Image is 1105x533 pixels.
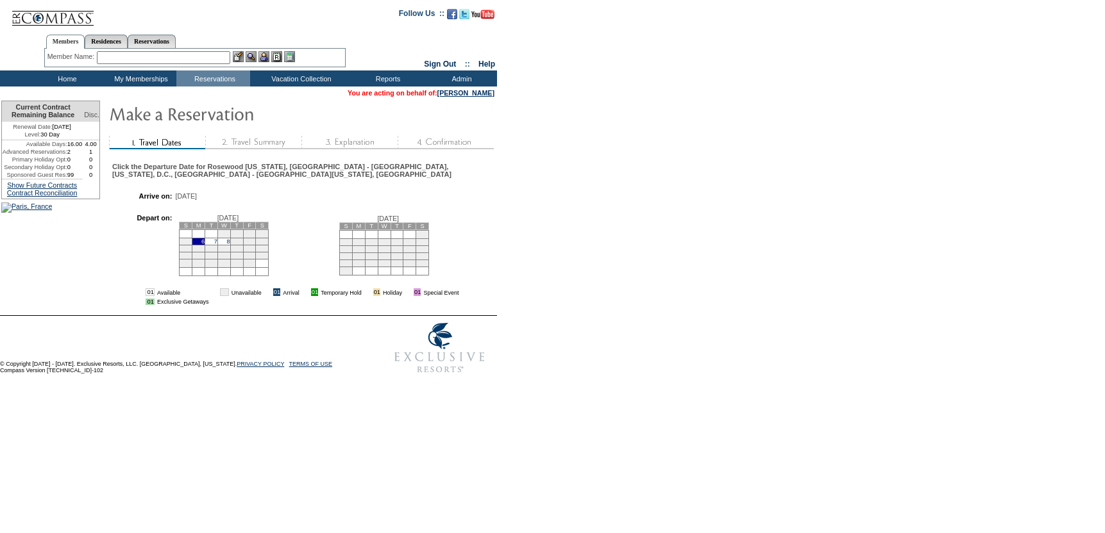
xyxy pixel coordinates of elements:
td: 27 [192,259,205,267]
td: Temporary Hold [321,288,362,296]
img: Become our fan on Facebook [447,9,457,19]
td: 20 [391,252,403,259]
a: Show Future Contracts [7,181,77,189]
td: Sponsored Guest Res: [2,171,67,179]
td: 01 [220,288,228,296]
div: Member Name: [47,51,97,62]
td: Arrival [283,288,299,296]
td: W [378,222,391,229]
td: 01 [146,288,154,296]
td: 11 [365,245,378,252]
td: 5 [378,238,391,245]
img: Follow us on Twitter [459,9,469,19]
td: 28 [403,259,416,266]
span: [DATE] [175,192,197,200]
td: 8 [416,238,429,245]
td: Available Days: [2,140,67,148]
a: 8 [227,238,230,245]
td: 10 [243,238,256,245]
td: 15 [217,245,230,252]
img: i.gif [405,289,411,295]
span: Disc. [84,111,99,119]
td: Exclusive Getaways [157,299,209,305]
a: Help [478,60,495,69]
td: Unavailable [232,288,262,296]
img: i.gif [211,289,217,295]
td: F [243,222,256,229]
td: 0 [82,171,99,179]
a: Contract Reconciliation [7,189,78,197]
img: Reservations [271,51,282,62]
img: step3_state1.gif [301,136,398,149]
img: step2_state1.gif [205,136,301,149]
td: T [391,222,403,229]
img: View [246,51,257,62]
td: 14 [205,245,218,252]
img: step1_state2.gif [109,136,205,149]
td: 0 [82,156,99,163]
td: Vacation Collection [250,70,350,86]
td: Reports [350,70,423,86]
td: 23 [230,252,243,259]
td: 0 [82,163,99,171]
td: Available [157,288,209,296]
img: Exclusive Resorts [382,316,497,380]
td: 20 [192,252,205,259]
td: 2 [67,148,83,156]
td: 13 [391,245,403,252]
td: 01 [146,299,154,305]
a: Members [46,35,85,49]
td: 0 [67,156,83,163]
td: 01 [414,288,421,296]
span: :: [465,60,470,69]
td: 12 [378,245,391,252]
td: 25 [256,252,269,259]
td: Primary Holiday Opt: [2,156,67,163]
img: Paris, France [1,202,52,213]
span: Level: [24,131,40,138]
a: Subscribe to our YouTube Channel [471,13,494,20]
a: Residences [85,35,128,48]
td: 29 [217,259,230,267]
a: Become our fan on Facebook [447,13,457,20]
td: 14 [403,245,416,252]
td: S [180,222,192,229]
td: 17 [243,245,256,252]
a: 7 [214,238,217,245]
a: [PERSON_NAME] [437,89,494,97]
td: 19 [378,252,391,259]
img: step4_state1.gif [398,136,494,149]
td: 30 Day [2,131,82,140]
td: Current Contract Remaining Balance [2,101,82,122]
td: 24 [353,259,366,266]
td: Home [29,70,103,86]
td: [DATE] [2,122,82,131]
td: Advanced Reservations: [2,148,67,156]
td: 0 [67,163,83,171]
td: 17 [353,252,366,259]
a: PRIVACY POLICY [237,361,284,367]
td: 4 [256,229,269,238]
td: 7 [403,238,416,245]
td: 01 [373,288,380,296]
img: b_calculator.gif [284,51,295,62]
td: Holiday [383,288,402,296]
td: S [416,222,429,229]
td: 31 [243,259,256,267]
td: 1 [217,229,230,238]
td: 19 [180,252,192,259]
div: Click the Departure Date for Rosewood [US_STATE], [GEOGRAPHIC_DATA] - [GEOGRAPHIC_DATA], [US_STAT... [112,163,493,178]
td: 4 [365,238,378,245]
td: Arrive on: [119,192,172,200]
td: M [192,222,205,229]
td: T [365,222,378,229]
td: 6 [391,238,403,245]
td: 16 [230,245,243,252]
td: 01 [273,288,280,296]
td: 9 [340,245,353,252]
td: 16 [340,252,353,259]
td: Depart on: [119,214,172,279]
a: Sign Out [424,60,456,69]
a: Follow us on Twitter [459,13,469,20]
td: T [205,222,218,229]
